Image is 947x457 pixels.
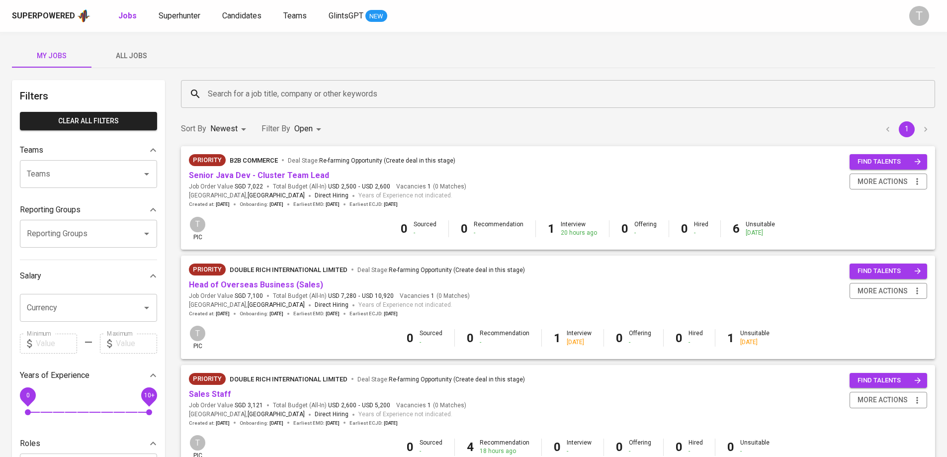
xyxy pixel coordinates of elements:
[230,157,278,164] span: B2B Commerce
[689,447,703,456] div: -
[269,310,283,317] span: [DATE]
[20,434,157,454] div: Roles
[118,11,137,20] b: Jobs
[616,440,623,454] b: 0
[426,401,431,410] span: 1
[426,183,431,191] span: 1
[740,338,770,347] div: [DATE]
[740,439,770,456] div: Unsuitable
[681,222,688,236] b: 0
[189,216,206,233] div: T
[474,229,523,237] div: -
[20,140,157,160] div: Teams
[261,123,290,135] p: Filter By
[222,11,261,20] span: Candidates
[899,121,915,137] button: page 1
[384,310,398,317] span: [DATE]
[294,120,325,138] div: Open
[740,447,770,456] div: -
[36,334,77,354] input: Value
[216,420,230,427] span: [DATE]
[746,229,775,237] div: [DATE]
[20,266,157,286] div: Salary
[629,338,651,347] div: -
[389,267,525,274] span: Re-farming Opportunity (Create deal in this stage)
[293,310,340,317] span: Earliest EMD :
[480,439,529,456] div: Recommendation
[850,154,927,170] button: find talents
[293,201,340,208] span: Earliest EMD :
[689,329,703,346] div: Hired
[240,420,283,427] span: Onboarding :
[216,201,230,208] span: [DATE]
[189,374,226,384] span: Priority
[414,220,436,237] div: Sourced
[480,338,529,347] div: -
[396,183,466,191] span: Vacancies ( 0 Matches )
[294,124,313,133] span: Open
[362,401,390,410] span: USD 5,200
[189,171,329,180] a: Senior Java Dev - Cluster Team Lead
[621,222,628,236] b: 0
[396,401,466,410] span: Vacancies ( 0 Matches )
[358,191,452,201] span: Years of Experience not indicated.
[358,300,452,310] span: Years of Experience not indicated.
[414,229,436,237] div: -
[362,183,390,191] span: USD 2,600
[858,375,921,386] span: find talents
[248,410,305,420] span: [GEOGRAPHIC_DATA]
[159,10,202,22] a: Superhunter
[554,440,561,454] b: 0
[97,50,165,62] span: All Jobs
[283,11,307,20] span: Teams
[189,310,230,317] span: Created at :
[362,292,394,300] span: USD 10,920
[20,369,89,381] p: Years of Experience
[365,11,387,21] span: NEW
[189,154,226,166] div: New Job received from Demand Team
[240,310,283,317] span: Onboarding :
[26,391,29,398] span: 0
[480,447,529,456] div: 18 hours ago
[189,300,305,310] span: [GEOGRAPHIC_DATA] ,
[740,329,770,346] div: Unsuitable
[12,10,75,22] div: Superpowered
[420,338,442,347] div: -
[694,220,708,237] div: Hired
[222,10,263,22] a: Candidates
[326,201,340,208] span: [DATE]
[116,334,157,354] input: Value
[159,11,200,20] span: Superhunter
[548,222,555,236] b: 1
[858,156,921,168] span: find talents
[407,440,414,454] b: 0
[634,229,657,237] div: -
[420,439,442,456] div: Sourced
[746,220,775,237] div: Unsuitable
[561,220,597,237] div: Interview
[144,391,154,398] span: 10+
[248,191,305,201] span: [GEOGRAPHIC_DATA]
[329,11,363,20] span: GlintsGPT
[850,264,927,279] button: find talents
[400,292,470,300] span: Vacancies ( 0 Matches )
[210,120,250,138] div: Newest
[189,373,226,385] div: New Job received from Demand Team
[189,401,263,410] span: Job Order Value
[20,366,157,385] div: Years of Experience
[189,265,226,274] span: Priority
[273,401,390,410] span: Total Budget (All-In)
[357,267,525,274] span: Deal Stage :
[567,439,592,456] div: Interview
[567,329,592,346] div: Interview
[467,331,474,345] b: 0
[858,285,908,297] span: more actions
[474,220,523,237] div: Recommendation
[480,329,529,346] div: Recommendation
[189,191,305,201] span: [GEOGRAPHIC_DATA] ,
[567,447,592,456] div: -
[273,183,390,191] span: Total Budget (All-In)
[118,10,139,22] a: Jobs
[850,373,927,388] button: find talents
[878,121,935,137] nav: pagination navigation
